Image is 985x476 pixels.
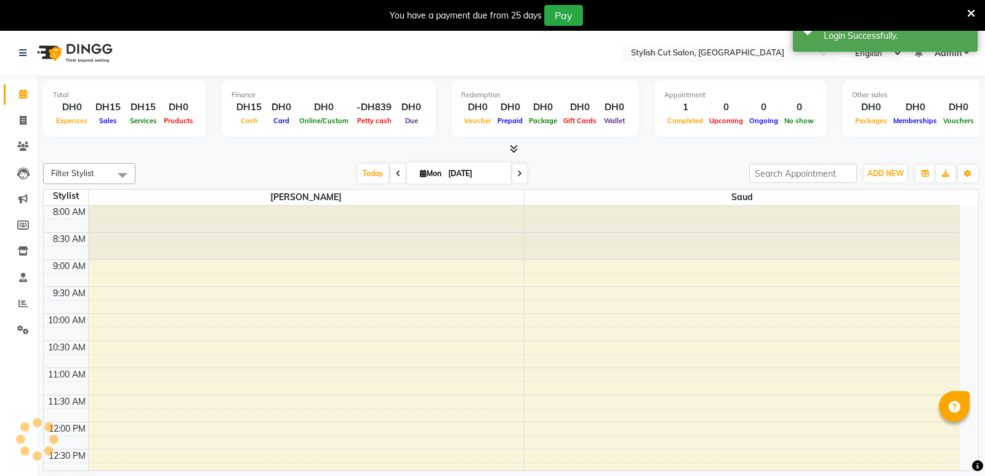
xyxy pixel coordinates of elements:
div: Stylist [44,190,88,203]
span: Saud [525,190,960,205]
div: DH15 [126,100,161,115]
button: Pay [544,5,583,26]
div: Appointment [664,90,817,100]
input: Search Appointment [749,164,857,183]
div: 8:30 AM [50,233,88,246]
div: 9:00 AM [50,260,88,273]
div: DH0 [890,100,940,115]
img: logo [31,36,116,70]
button: ADD NEW [864,165,907,182]
span: Sales [96,116,120,125]
div: DH0 [560,100,600,115]
div: 10:00 AM [46,314,88,327]
span: Vouchers [940,116,977,125]
div: DH0 [494,100,526,115]
div: 9:30 AM [50,287,88,300]
span: Expenses [53,116,90,125]
div: DH15 [231,100,267,115]
div: 10:30 AM [46,341,88,354]
div: 1 [664,100,706,115]
div: DH0 [940,100,977,115]
div: DH0 [461,100,494,115]
span: Card [270,116,292,125]
div: DH0 [267,100,296,115]
div: 11:00 AM [46,368,88,381]
div: 0 [781,100,817,115]
div: 0 [706,100,746,115]
div: 12:00 PM [46,422,88,435]
span: Voucher [461,116,494,125]
span: Ongoing [746,116,781,125]
span: [PERSON_NAME] [89,190,524,205]
div: DH0 [526,100,560,115]
span: Filter Stylist [51,168,94,178]
span: Online/Custom [296,116,352,125]
span: Today [358,164,388,183]
div: 11:30 AM [46,395,88,408]
div: -DH839 [352,100,396,115]
span: Gift Cards [560,116,600,125]
div: Login Successfully. [824,30,968,42]
div: Finance [231,90,426,100]
span: Upcoming [706,116,746,125]
div: You have a payment due from 25 days [390,9,542,22]
div: 8:00 AM [50,206,88,219]
span: Wallet [601,116,628,125]
div: 0 [746,100,781,115]
div: 12:30 PM [46,450,88,462]
span: Products [161,116,196,125]
div: DH0 [600,100,629,115]
div: DH0 [396,100,426,115]
span: Admin [935,47,962,60]
div: DH0 [852,100,890,115]
div: Total [53,90,196,100]
span: Due [402,116,421,125]
span: Services [127,116,160,125]
input: 2025-09-01 [444,164,506,183]
span: Completed [664,116,706,125]
span: Packages [852,116,890,125]
div: DH0 [161,100,196,115]
span: Prepaid [494,116,526,125]
div: DH0 [296,100,352,115]
span: ADD NEW [867,169,904,178]
span: Petty cash [354,116,395,125]
div: Redemption [461,90,629,100]
div: DH15 [90,100,126,115]
span: Mon [417,169,444,178]
div: DH0 [53,100,90,115]
span: No show [781,116,817,125]
span: Memberships [890,116,940,125]
span: Package [526,116,560,125]
span: Cash [238,116,261,125]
